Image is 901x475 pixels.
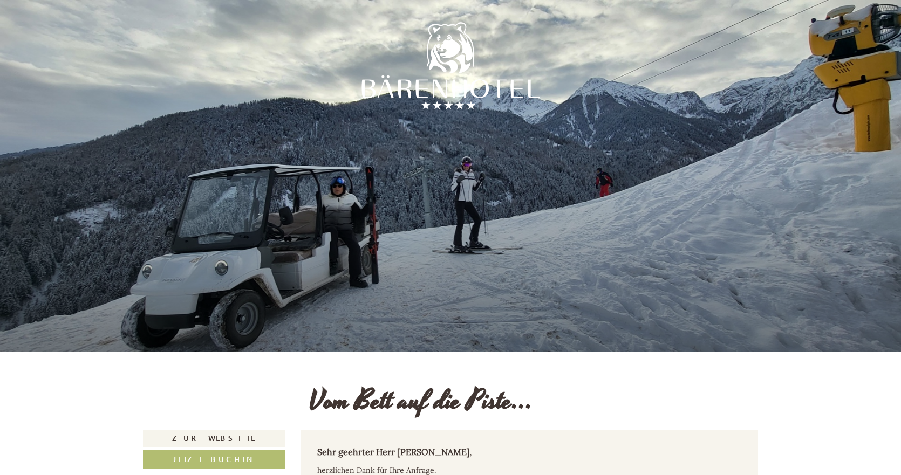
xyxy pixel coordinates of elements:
strong: Sehr geehrter Herr [PERSON_NAME] [317,446,470,457]
em: , [470,448,472,457]
h1: Vom Bett auf die Piste... [309,387,533,416]
a: Zur Website [143,430,285,447]
a: Jetzt buchen [143,450,285,469]
span: herzlichen Dank für Ihre Anfrage. [317,465,436,475]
